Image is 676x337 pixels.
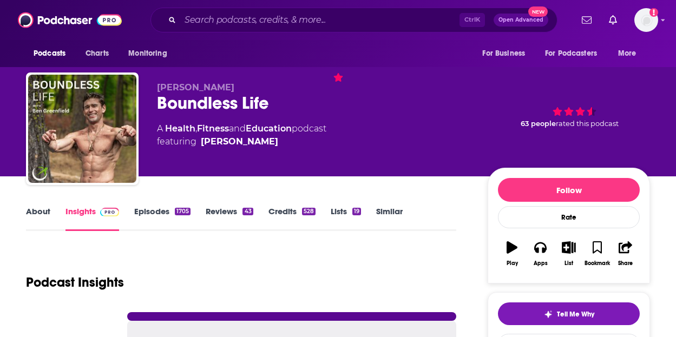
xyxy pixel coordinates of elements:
[538,43,613,64] button: open menu
[26,206,50,231] a: About
[201,135,278,148] a: [PERSON_NAME]
[157,82,234,92] span: [PERSON_NAME]
[498,178,640,202] button: Follow
[34,46,65,61] span: Podcasts
[634,8,658,32] span: Logged in as HavasAlexa
[134,206,191,231] a: Episodes1705
[498,302,640,325] button: tell me why sparkleTell Me Why
[634,8,658,32] img: User Profile
[498,17,543,23] span: Open Advanced
[65,206,119,231] a: InsightsPodchaser Pro
[528,6,548,17] span: New
[585,260,610,267] div: Bookmark
[475,43,539,64] button: open menu
[100,208,119,216] img: Podchaser Pro
[618,46,636,61] span: More
[544,310,553,319] img: tell me why sparkle
[557,310,594,319] span: Tell Me Why
[507,260,518,267] div: Play
[611,43,650,64] button: open menu
[605,11,621,29] a: Show notifications dropdown
[649,8,658,17] svg: Add a profile image
[175,208,191,215] div: 1705
[157,122,326,148] div: A podcast
[555,234,583,273] button: List
[26,274,124,290] h1: Podcast Insights
[545,46,597,61] span: For Podcasters
[121,43,181,64] button: open menu
[195,123,197,134] span: ,
[352,208,361,215] div: 19
[376,206,403,231] a: Similar
[206,206,253,231] a: Reviews43
[18,10,122,30] img: Podchaser - Follow, Share and Rate Podcasts
[128,46,167,61] span: Monitoring
[556,120,619,128] span: rated this podcast
[242,208,253,215] div: 43
[460,13,485,27] span: Ctrl K
[482,46,525,61] span: For Business
[488,82,650,149] div: 63 peoplerated this podcast
[498,234,526,273] button: Play
[521,120,556,128] span: 63 people
[165,123,195,134] a: Health
[86,46,109,61] span: Charts
[302,208,316,215] div: 528
[180,11,460,29] input: Search podcasts, credits, & more...
[157,135,326,148] span: featuring
[577,11,596,29] a: Show notifications dropdown
[268,206,316,231] a: Credits528
[612,234,640,273] button: Share
[78,43,115,64] a: Charts
[498,206,640,228] div: Rate
[618,260,633,267] div: Share
[534,260,548,267] div: Apps
[26,43,80,64] button: open menu
[583,234,611,273] button: Bookmark
[246,123,292,134] a: Education
[634,8,658,32] button: Show profile menu
[229,123,246,134] span: and
[28,75,136,183] img: Boundless Life
[565,260,573,267] div: List
[150,8,557,32] div: Search podcasts, credits, & more...
[197,123,229,134] a: Fitness
[494,14,548,27] button: Open AdvancedNew
[526,234,554,273] button: Apps
[331,206,361,231] a: Lists19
